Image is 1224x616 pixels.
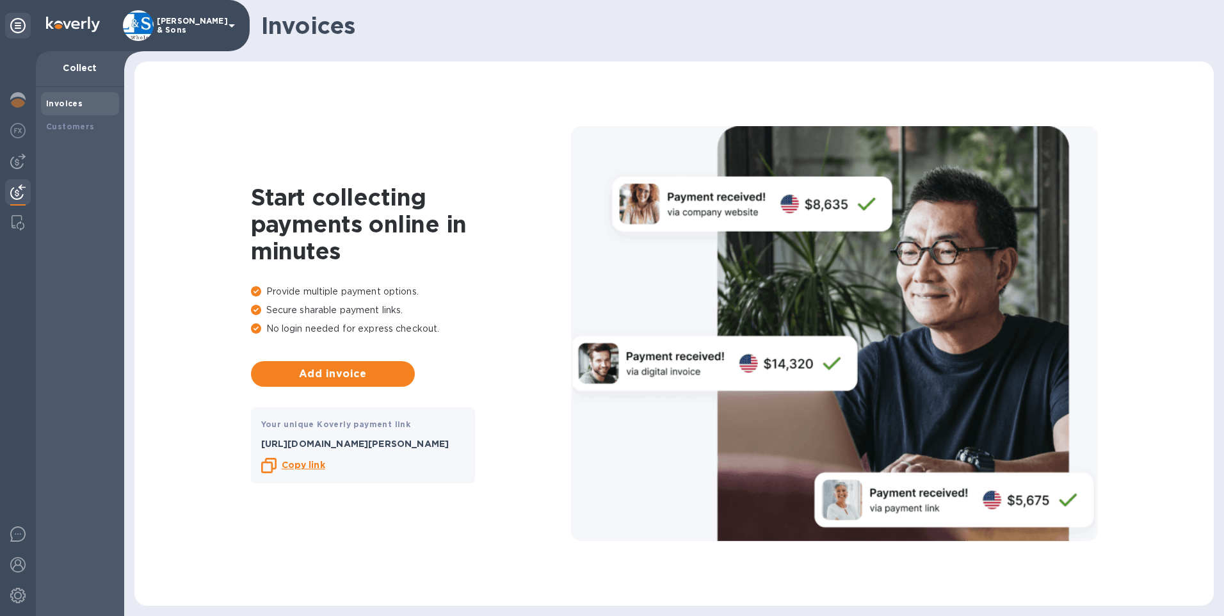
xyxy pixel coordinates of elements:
p: [URL][DOMAIN_NAME][PERSON_NAME] [261,437,465,450]
p: Provide multiple payment options. [251,285,571,298]
div: Unpin categories [5,13,31,38]
p: Secure sharable payment links. [251,304,571,317]
h1: Invoices [261,12,1204,39]
b: Customers [46,122,95,131]
h1: Start collecting payments online in minutes [251,184,571,264]
img: Foreign exchange [10,123,26,138]
b: Copy link [282,460,325,470]
p: No login needed for express checkout. [251,322,571,336]
button: Add invoice [251,361,415,387]
img: Logo [46,17,100,32]
p: [PERSON_NAME] & Sons [157,17,221,35]
b: Invoices [46,99,83,108]
b: Your unique Koverly payment link [261,419,411,429]
span: Add invoice [261,366,405,382]
p: Collect [46,61,114,74]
